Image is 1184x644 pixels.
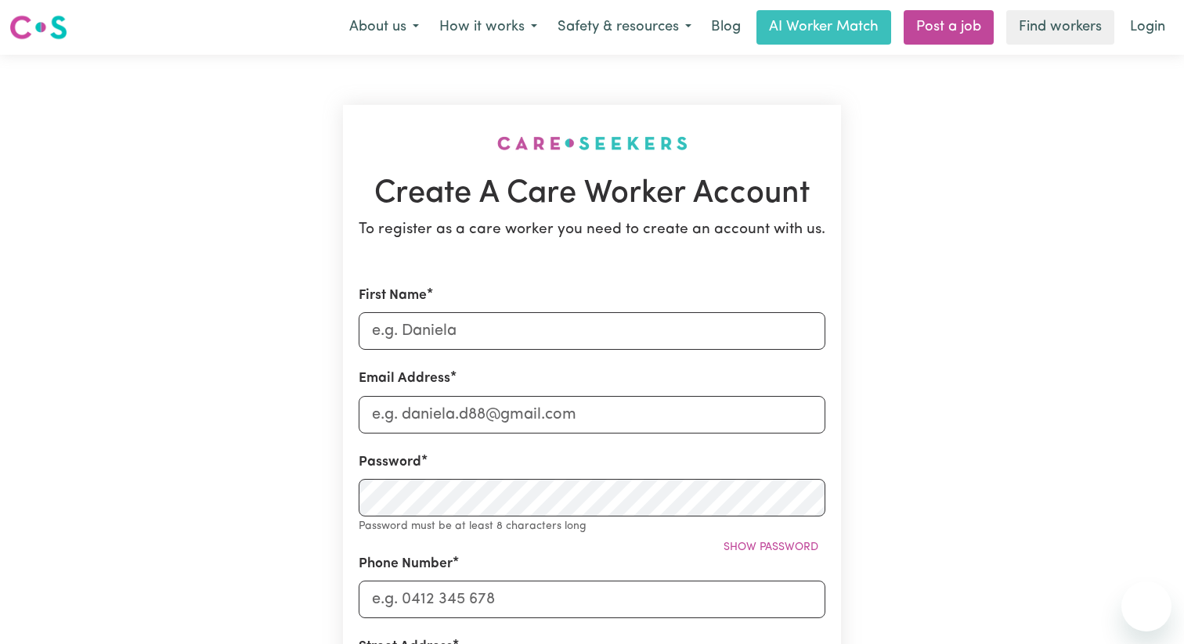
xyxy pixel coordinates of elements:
[359,369,450,389] label: Email Address
[702,10,750,45] a: Blog
[429,11,547,44] button: How it works
[717,535,825,559] button: Show password
[756,10,891,45] a: AI Worker Match
[359,396,825,434] input: e.g. daniela.d88@gmail.com
[359,286,427,306] label: First Name
[547,11,702,44] button: Safety & resources
[359,312,825,350] input: e.g. Daniela
[9,13,67,41] img: Careseekers logo
[724,541,818,553] span: Show password
[1121,10,1175,45] a: Login
[359,520,587,532] small: Password must be at least 8 characters long
[359,175,825,213] h1: Create A Care Worker Account
[1006,10,1114,45] a: Find workers
[9,9,67,45] a: Careseekers logo
[359,581,825,618] input: e.g. 0412 345 678
[359,219,825,242] p: To register as a care worker you need to create an account with us.
[359,452,421,473] label: Password
[1121,581,1171,631] iframe: Button to launch messaging window
[359,554,453,574] label: Phone Number
[339,11,429,44] button: About us
[904,10,994,45] a: Post a job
